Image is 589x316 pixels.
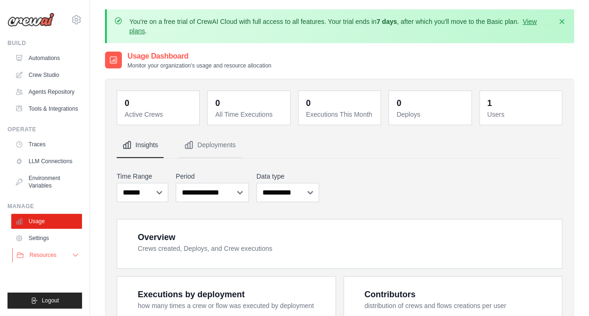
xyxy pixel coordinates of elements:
a: Traces [11,137,82,152]
div: 0 [396,97,401,110]
span: Logout [42,297,59,304]
label: Data type [256,172,319,181]
a: Tools & Integrations [11,101,82,116]
span: Resources [30,251,56,259]
h2: Usage Dashboard [127,51,271,62]
dt: Executions This Month [306,110,375,119]
a: Crew Studio [11,68,82,83]
div: Operate [7,126,82,133]
a: Environment Variables [11,171,82,193]
div: 0 [215,97,220,110]
strong: 7 days [376,18,397,25]
a: Automations [11,51,82,66]
button: Insights [117,133,164,158]
dt: how many times a crew or flow was executed by deployment [138,301,324,310]
nav: Tabs [117,133,562,158]
div: Overview [138,231,175,244]
dt: All Time Executions [215,110,284,119]
div: 0 [306,97,311,110]
div: 1 [487,97,492,110]
div: Manage [7,203,82,210]
div: 0 [125,97,129,110]
a: LLM Connections [11,154,82,169]
div: Contributors [365,288,416,301]
a: Usage [11,214,82,229]
dt: Deploys [396,110,465,119]
button: Resources [12,248,83,263]
p: You're on a free trial of CrewAI Cloud with full access to all features. Your trial ends in , aft... [129,17,552,36]
label: Time Range [117,172,168,181]
p: Monitor your organization's usage and resource allocation [127,62,271,69]
div: Executions by deployment [138,288,245,301]
label: Period [176,172,249,181]
a: Settings [11,231,82,246]
dt: Users [487,110,556,119]
button: Logout [7,293,82,308]
img: Logo [7,13,54,27]
dt: Active Crews [125,110,194,119]
div: Build [7,39,82,47]
dt: Crews created, Deploys, and Crew executions [138,244,551,253]
a: Agents Repository [11,84,82,99]
dt: distribution of crews and flows creations per user [365,301,551,310]
button: Deployments [179,133,241,158]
